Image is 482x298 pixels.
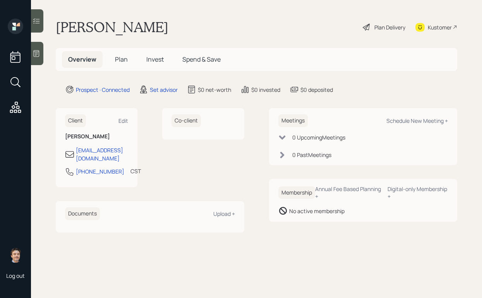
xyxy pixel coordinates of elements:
[65,133,128,140] h6: [PERSON_NAME]
[76,167,124,176] div: [PHONE_NUMBER]
[213,210,235,217] div: Upload +
[278,114,308,127] h6: Meetings
[386,117,448,124] div: Schedule New Meeting +
[118,117,128,124] div: Edit
[292,133,345,141] div: 0 Upcoming Meeting s
[68,55,96,64] span: Overview
[76,86,130,94] div: Prospect · Connected
[115,55,128,64] span: Plan
[278,186,315,199] h6: Membership
[65,207,100,220] h6: Documents
[65,114,86,127] h6: Client
[388,185,448,200] div: Digital-only Membership +
[76,146,128,162] div: [EMAIL_ADDRESS][DOMAIN_NAME]
[150,86,178,94] div: Set advisor
[56,19,168,36] h1: [PERSON_NAME]
[251,86,280,94] div: $0 invested
[6,272,25,279] div: Log out
[292,151,331,159] div: 0 Past Meeting s
[374,23,405,31] div: Plan Delivery
[315,185,381,200] div: Annual Fee Based Planning +
[8,247,23,263] img: robby-grisanti-headshot.png
[130,167,141,175] div: CST
[172,114,201,127] h6: Co-client
[198,86,231,94] div: $0 net-worth
[289,207,345,215] div: No active membership
[300,86,333,94] div: $0 deposited
[146,55,164,64] span: Invest
[182,55,221,64] span: Spend & Save
[428,23,452,31] div: Kustomer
